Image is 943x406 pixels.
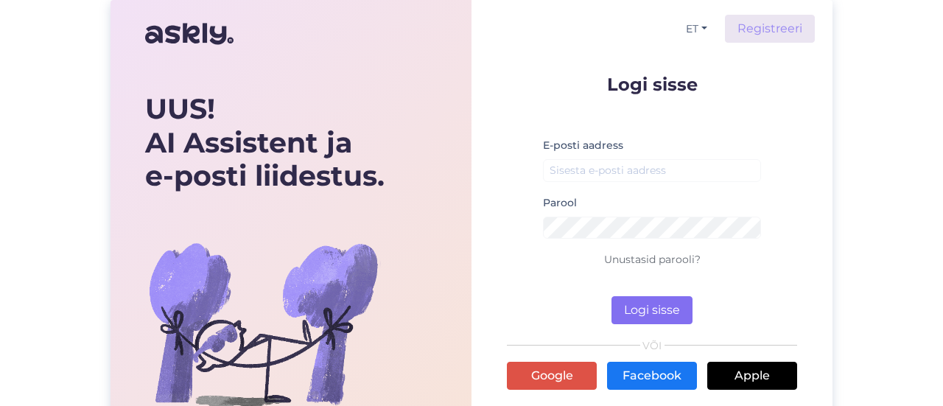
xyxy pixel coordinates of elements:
div: UUS! AI Assistent ja e-posti liidestus. [145,92,390,193]
a: Facebook [607,362,697,390]
label: Parool [543,195,577,211]
a: Unustasid parooli? [604,253,701,266]
label: E-posti aadress [543,138,623,153]
p: Logi sisse [507,75,797,94]
button: ET [680,18,713,40]
img: Askly [145,16,234,52]
a: Google [507,362,597,390]
a: Apple [707,362,797,390]
span: VÕI [640,340,665,351]
input: Sisesta e-posti aadress [543,159,761,182]
a: Registreeri [725,15,815,43]
button: Logi sisse [611,296,693,324]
